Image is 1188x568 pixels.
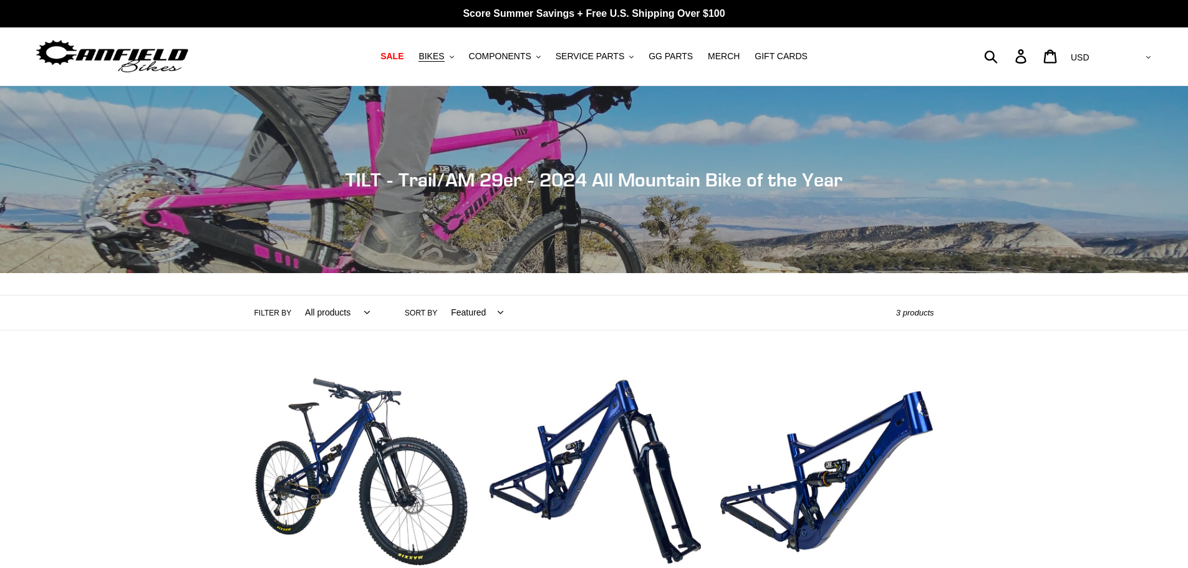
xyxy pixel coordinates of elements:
[702,48,746,65] a: MERCH
[463,48,547,65] button: COMPONENTS
[374,48,410,65] a: SALE
[254,307,292,319] label: Filter by
[34,37,190,76] img: Canfield Bikes
[896,308,934,317] span: 3 products
[748,48,814,65] a: GIFT CARDS
[549,48,640,65] button: SERVICE PARTS
[405,307,437,319] label: Sort by
[345,168,843,191] span: TILT - Trail/AM 29er - 2024 All Mountain Bike of the Year
[556,51,624,62] span: SERVICE PARTS
[412,48,460,65] button: BIKES
[708,51,740,62] span: MERCH
[642,48,699,65] a: GG PARTS
[469,51,531,62] span: COMPONENTS
[755,51,808,62] span: GIFT CARDS
[649,51,693,62] span: GG PARTS
[418,51,444,62] span: BIKES
[991,42,1023,70] input: Search
[380,51,403,62] span: SALE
